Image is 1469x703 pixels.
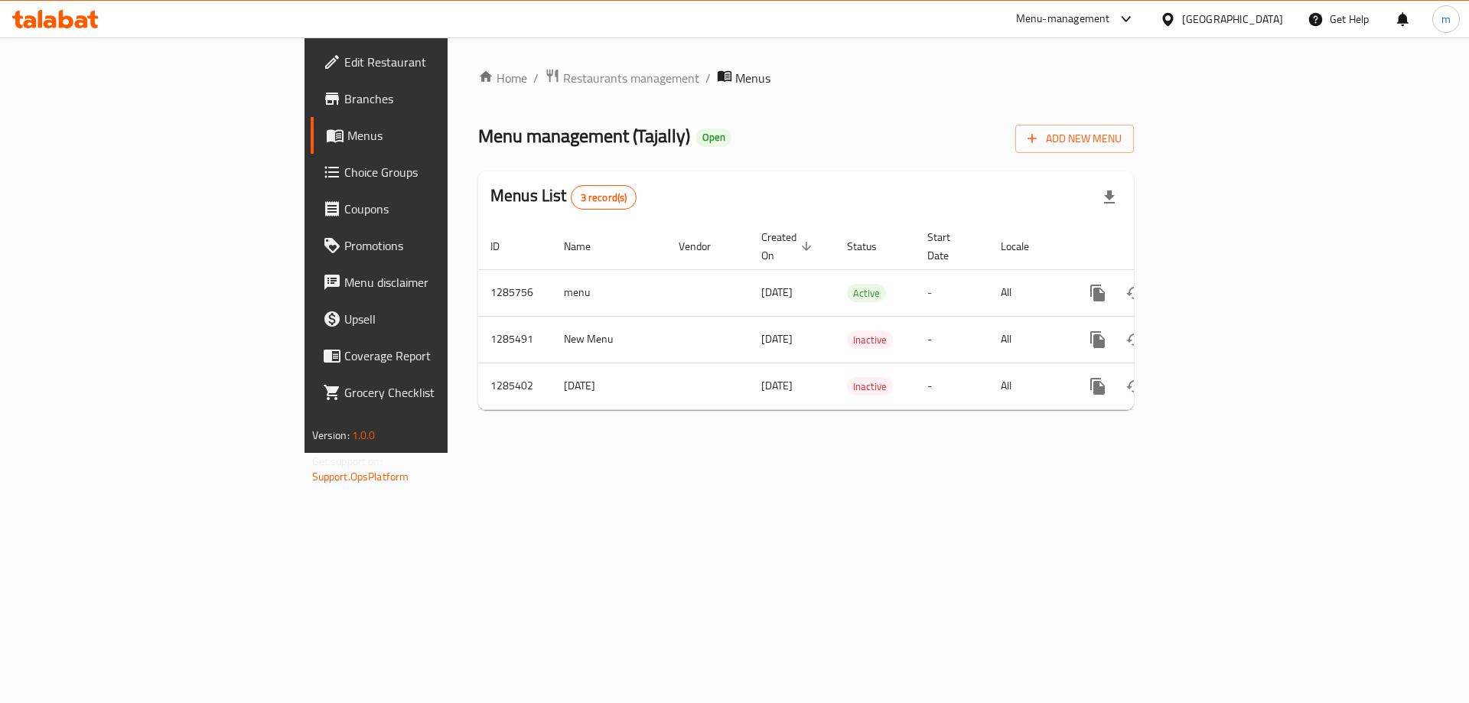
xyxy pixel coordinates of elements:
[1015,125,1134,153] button: Add New Menu
[1441,11,1451,28] span: m
[1001,237,1049,255] span: Locale
[1182,11,1283,28] div: [GEOGRAPHIC_DATA]
[989,316,1067,363] td: All
[1080,275,1116,311] button: more
[545,68,699,88] a: Restaurants management
[735,69,770,87] span: Menus
[311,44,550,80] a: Edit Restaurant
[572,190,637,205] span: 3 record(s)
[490,237,520,255] span: ID
[347,126,538,145] span: Menus
[989,269,1067,316] td: All
[915,363,989,409] td: -
[847,284,886,302] div: Active
[344,236,538,255] span: Promotions
[847,237,897,255] span: Status
[761,282,793,302] span: [DATE]
[696,131,731,144] span: Open
[552,363,666,409] td: [DATE]
[571,185,637,210] div: Total records count
[915,269,989,316] td: -
[311,190,550,227] a: Coupons
[344,310,538,328] span: Upsell
[311,337,550,374] a: Coverage Report
[311,264,550,301] a: Menu disclaimer
[847,285,886,302] span: Active
[1028,129,1122,148] span: Add New Menu
[312,425,350,445] span: Version:
[761,376,793,395] span: [DATE]
[478,68,1134,88] nav: breadcrumb
[705,69,711,87] li: /
[847,331,893,349] span: Inactive
[344,347,538,365] span: Coverage Report
[989,363,1067,409] td: All
[563,69,699,87] span: Restaurants management
[311,301,550,337] a: Upsell
[1116,321,1153,358] button: Change Status
[478,119,690,153] span: Menu management ( Tajally )
[344,163,538,181] span: Choice Groups
[490,184,637,210] h2: Menus List
[344,383,538,402] span: Grocery Checklist
[344,200,538,218] span: Coupons
[847,378,893,395] span: Inactive
[344,273,538,291] span: Menu disclaimer
[1116,368,1153,405] button: Change Status
[552,316,666,363] td: New Menu
[312,467,409,487] a: Support.OpsPlatform
[311,154,550,190] a: Choice Groups
[761,329,793,349] span: [DATE]
[915,316,989,363] td: -
[344,90,538,108] span: Branches
[312,451,383,471] span: Get support on:
[1016,10,1110,28] div: Menu-management
[311,80,550,117] a: Branches
[311,374,550,411] a: Grocery Checklist
[352,425,376,445] span: 1.0.0
[552,269,666,316] td: menu
[1080,368,1116,405] button: more
[1067,223,1239,270] th: Actions
[1116,275,1153,311] button: Change Status
[311,227,550,264] a: Promotions
[1080,321,1116,358] button: more
[679,237,731,255] span: Vendor
[344,53,538,71] span: Edit Restaurant
[761,228,816,265] span: Created On
[696,129,731,147] div: Open
[1091,179,1128,216] div: Export file
[478,223,1239,410] table: enhanced table
[564,237,611,255] span: Name
[847,377,893,395] div: Inactive
[927,228,970,265] span: Start Date
[311,117,550,154] a: Menus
